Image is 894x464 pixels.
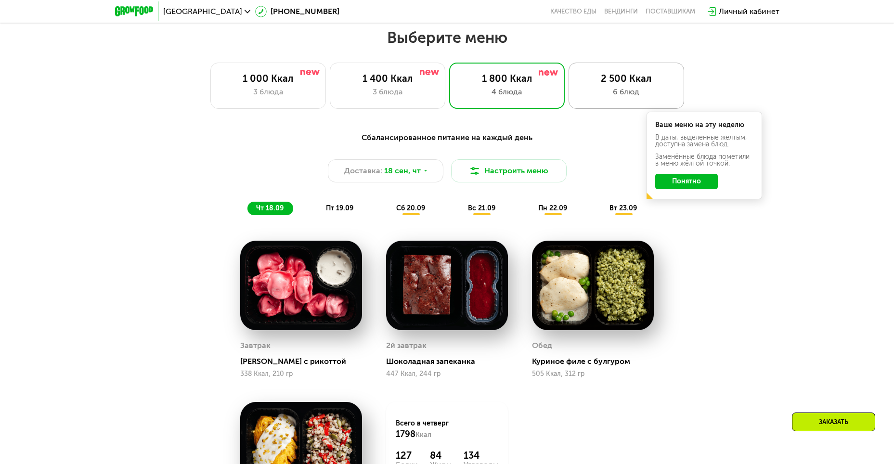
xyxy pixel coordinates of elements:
[655,154,753,167] div: Заменённые блюда пометили в меню жёлтой точкой.
[386,357,516,366] div: Шоколадная запеканка
[396,204,425,212] span: сб 20.09
[655,122,753,129] div: Ваше меню на эту неделю
[384,165,421,177] span: 18 сен, чт
[459,73,555,84] div: 1 800 Ккал
[646,8,695,15] div: поставщикам
[719,6,779,17] div: Личный кабинет
[532,338,552,353] div: Обед
[415,431,431,439] span: Ккал
[396,450,418,461] div: 127
[655,134,753,148] div: В даты, выделенные желтым, доступна замена блюд.
[396,429,415,439] span: 1798
[396,419,498,440] div: Всего в четверг
[344,165,382,177] span: Доставка:
[451,159,567,182] button: Настроить меню
[386,370,508,378] div: 447 Ккал, 244 гр
[579,86,674,98] div: 6 блюд
[579,73,674,84] div: 2 500 Ккал
[468,204,495,212] span: вс 21.09
[340,73,435,84] div: 1 400 Ккал
[386,338,427,353] div: 2й завтрак
[240,370,362,378] div: 338 Ккал, 210 гр
[430,450,452,461] div: 84
[220,86,316,98] div: 3 блюда
[162,132,732,144] div: Сбалансированное питание на каждый день
[220,73,316,84] div: 1 000 Ккал
[240,338,271,353] div: Завтрак
[532,357,661,366] div: Куриное филе с булгуром
[532,370,654,378] div: 505 Ккал, 312 гр
[538,204,567,212] span: пн 22.09
[240,357,370,366] div: [PERSON_NAME] с рикоттой
[340,86,435,98] div: 3 блюда
[31,28,863,47] h2: Выберите меню
[464,450,498,461] div: 134
[792,412,875,431] div: Заказать
[459,86,555,98] div: 4 блюда
[256,204,284,212] span: чт 18.09
[326,204,353,212] span: пт 19.09
[255,6,339,17] a: [PHONE_NUMBER]
[609,204,637,212] span: вт 23.09
[163,8,242,15] span: [GEOGRAPHIC_DATA]
[655,174,718,189] button: Понятно
[604,8,638,15] a: Вендинги
[550,8,596,15] a: Качество еды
